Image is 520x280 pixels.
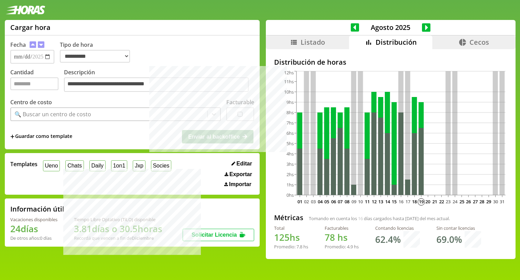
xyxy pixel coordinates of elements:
div: Recordá que vencen a fin de [74,235,162,241]
tspan: 2hs [286,171,294,177]
h1: 62.4 % [375,233,401,246]
div: Tiempo Libre Optativo (TiLO) disponible [74,216,162,223]
div: Total [274,225,308,231]
span: Tomando en cuenta los días cargados hasta [DATE] del mes actual. [309,215,450,222]
text: 28 [479,198,484,205]
span: 125 [274,231,290,244]
text: 22 [439,198,444,205]
text: 05 [324,198,329,205]
span: Distribución [376,37,417,47]
text: 31 [500,198,505,205]
text: 26 [466,198,471,205]
span: Solicitar Licencia [192,232,237,238]
text: 19 [419,198,423,205]
button: Socies [151,160,172,171]
textarea: Descripción [64,77,249,92]
span: Importar [229,181,251,187]
span: Agosto 2025 [359,23,422,32]
label: Centro de costo [10,98,52,106]
tspan: 10hs [284,89,294,95]
button: Chats [65,160,84,171]
tspan: 7hs [286,120,294,126]
span: 16 [358,215,363,222]
span: 7.8 [296,244,302,250]
text: 07 [338,198,343,205]
text: 20 [425,198,430,205]
text: 27 [473,198,477,205]
text: 25 [459,198,464,205]
label: Tipo de hora [60,41,136,64]
span: 4.9 [347,244,353,250]
h1: hs [325,231,359,244]
text: 30 [493,198,498,205]
text: 04 [317,198,323,205]
text: 23 [446,198,451,205]
div: 🔍 Buscar un centro de costo [14,110,91,118]
text: 10 [358,198,363,205]
text: 24 [452,198,457,205]
span: Cecos [469,37,489,47]
h1: 3.81 días o 30.5 horas [74,223,162,235]
button: Daily [89,160,106,171]
text: 12 [371,198,376,205]
text: 02 [304,198,309,205]
text: 16 [399,198,403,205]
text: 18 [412,198,417,205]
div: Promedio: hs [274,244,308,250]
text: 15 [392,198,397,205]
text: 06 [331,198,336,205]
text: 29 [486,198,491,205]
span: +Guardar como template [10,133,72,140]
button: Editar [229,160,254,167]
tspan: 1hs [286,182,294,188]
span: + [10,133,14,140]
tspan: 9hs [286,99,294,105]
label: Facturable [226,98,254,106]
text: 03 [311,198,316,205]
label: Descripción [64,68,254,94]
span: Exportar [229,171,252,177]
h2: Información útil [10,204,64,214]
tspan: 11hs [284,78,294,85]
tspan: 3hs [286,161,294,167]
div: De otros años: 0 días [10,235,57,241]
button: Ueno [43,160,60,171]
label: Cantidad [10,68,64,94]
text: 01 [297,198,302,205]
tspan: 12hs [284,69,294,76]
tspan: 0hs [286,192,294,198]
select: Tipo de hora [60,50,130,63]
text: 09 [351,198,356,205]
text: 08 [345,198,349,205]
button: Exportar [223,171,254,178]
div: Contando licencias [375,225,420,231]
tspan: 5hs [286,140,294,147]
tspan: 4hs [286,151,294,157]
text: 14 [385,198,390,205]
h1: Cargar hora [10,23,51,32]
label: Fecha [10,41,26,49]
span: Templates [10,160,37,168]
tspan: 6hs [286,130,294,136]
button: Solicitar Licencia [183,229,254,241]
b: Diciembre [132,235,154,241]
div: Vacaciones disponibles [10,216,57,223]
text: 11 [365,198,369,205]
text: 17 [405,198,410,205]
span: Editar [237,161,252,167]
span: 78 [325,231,335,244]
input: Cantidad [10,77,58,90]
h1: hs [274,231,308,244]
h1: 69.0 % [436,233,462,246]
h2: Distribución de horas [274,57,507,67]
div: Facturables [325,225,359,231]
text: 21 [432,198,437,205]
div: Sin contar licencias [436,225,481,231]
tspan: 8hs [286,109,294,116]
button: 1on1 [111,160,127,171]
h1: 24 días [10,223,57,235]
span: Listado [301,37,325,47]
button: Jxp [133,160,145,171]
h2: Métricas [274,213,303,222]
img: logotipo [6,6,45,14]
